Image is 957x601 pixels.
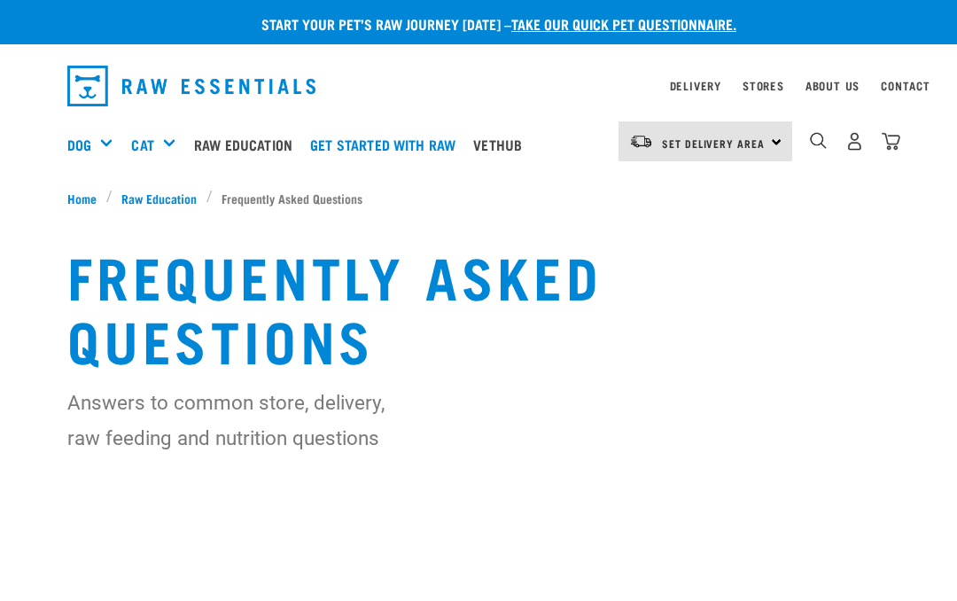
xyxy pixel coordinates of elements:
[845,132,864,151] img: user.png
[306,109,469,180] a: Get started with Raw
[53,59,904,113] nav: dropdown navigation
[67,385,396,456] p: Answers to common store, delivery, raw feeding and nutrition questions
[67,189,97,207] span: Home
[882,132,900,151] img: home-icon@2x.png
[670,82,721,89] a: Delivery
[67,134,91,155] a: Dog
[743,82,784,89] a: Stores
[67,243,890,371] h1: Frequently Asked Questions
[121,189,197,207] span: Raw Education
[805,82,860,89] a: About Us
[113,189,206,207] a: Raw Education
[67,66,315,106] img: Raw Essentials Logo
[511,20,736,27] a: take our quick pet questionnaire.
[662,140,765,146] span: Set Delivery Area
[190,109,306,180] a: Raw Education
[131,134,153,155] a: Cat
[67,189,890,207] nav: breadcrumbs
[810,132,827,149] img: home-icon-1@2x.png
[469,109,535,180] a: Vethub
[67,189,106,207] a: Home
[629,134,653,150] img: van-moving.png
[881,82,930,89] a: Contact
